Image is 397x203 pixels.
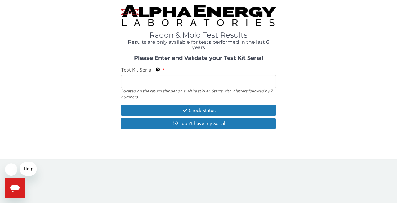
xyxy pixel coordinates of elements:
[121,66,153,73] span: Test Kit Serial
[121,5,276,26] img: TightCrop.jpg
[121,105,276,116] button: Check Status
[20,162,37,176] iframe: Message from company
[121,88,276,100] div: Located on the return shipper on a white sticker. Starts with 2 letters followed by 7 numbers.
[121,31,276,39] h1: Radon & Mold Test Results
[5,163,17,176] iframe: Close message
[121,118,276,129] button: I don't have my Serial
[134,55,263,61] strong: Please Enter and Validate your Test Kit Serial
[5,178,25,198] iframe: Button to launch messaging window
[121,39,276,50] h4: Results are only available for tests performed in the last 6 years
